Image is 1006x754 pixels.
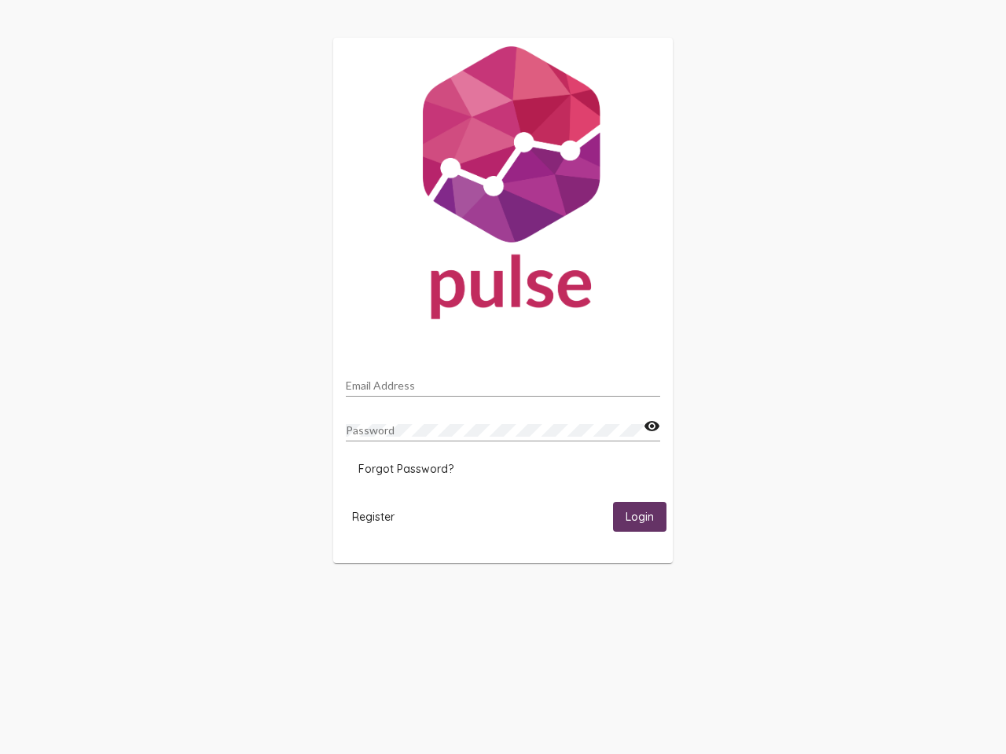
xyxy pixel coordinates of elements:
[333,38,673,335] img: Pulse For Good Logo
[346,455,466,483] button: Forgot Password?
[626,511,654,525] span: Login
[613,502,666,531] button: Login
[340,502,407,531] button: Register
[644,417,660,436] mat-icon: visibility
[352,510,395,524] span: Register
[358,462,453,476] span: Forgot Password?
